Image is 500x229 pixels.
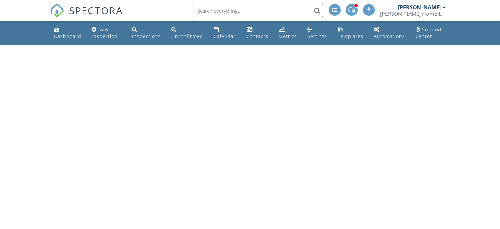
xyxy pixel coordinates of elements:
a: New Inspection [89,24,124,43]
div: Unconfirmed [171,33,203,39]
div: Support Center [416,26,442,39]
a: Calendar [211,24,239,43]
a: Unconfirmed [169,24,206,43]
div: Fletcher's Home Inspections, LLC [380,11,446,17]
div: [PERSON_NAME] [398,4,441,11]
div: Contacts [247,33,268,39]
div: Settings [307,33,327,39]
a: Settings [305,24,330,43]
div: Dashboard [54,33,81,39]
a: Inspections [130,24,163,43]
img: The Best Home Inspection Software - Spectora [50,3,64,18]
a: Contacts [244,24,271,43]
a: Templates [335,24,366,43]
div: Calendar [214,33,236,39]
div: Metrics [279,33,297,39]
a: Dashboard [51,24,84,43]
div: New Inspection [92,26,118,39]
input: Search everything... [192,4,323,17]
div: Inspections [132,33,161,39]
span: SPECTORA [69,3,123,17]
a: Automations (Advanced) [371,24,408,43]
a: Metrics [276,24,299,43]
a: SPECTORA [50,9,123,23]
a: Support Center [413,24,449,43]
div: Automations [374,33,405,39]
div: Templates [338,33,363,39]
